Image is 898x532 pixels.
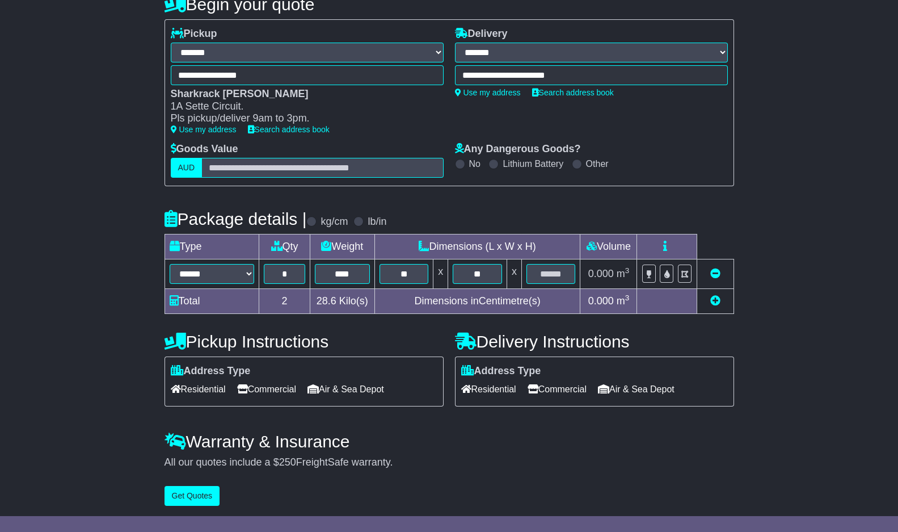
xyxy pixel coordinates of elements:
[625,294,630,302] sup: 3
[528,380,587,398] span: Commercial
[165,234,259,259] td: Type
[433,259,448,289] td: x
[710,268,720,279] a: Remove this item
[588,295,614,307] span: 0.000
[532,88,614,97] a: Search address book
[374,289,580,314] td: Dimensions in Centimetre(s)
[469,158,480,169] label: No
[461,380,516,398] span: Residential
[248,125,330,134] a: Search address book
[165,332,444,351] h4: Pickup Instructions
[310,289,374,314] td: Kilo(s)
[171,365,251,378] label: Address Type
[279,456,296,468] span: 250
[455,88,521,97] a: Use my address
[171,112,432,125] div: Pls pickup/deliver 9am to 3pm.
[455,28,508,40] label: Delivery
[588,268,614,279] span: 0.000
[165,486,220,506] button: Get Quotes
[374,234,580,259] td: Dimensions (L x W x H)
[455,332,734,351] h4: Delivery Instructions
[171,380,226,398] span: Residential
[598,380,674,398] span: Air & Sea Depot
[165,456,734,469] div: All our quotes include a $ FreightSafe warranty.
[586,158,609,169] label: Other
[321,216,348,228] label: kg/cm
[171,158,203,178] label: AUD
[710,295,720,307] a: Add new item
[171,100,432,113] div: 1A Sette Circuit.
[625,266,630,275] sup: 3
[237,380,296,398] span: Commercial
[171,28,217,40] label: Pickup
[171,125,237,134] a: Use my address
[455,143,581,156] label: Any Dangerous Goods?
[165,210,307,228] h4: Package details |
[171,88,432,100] div: Sharkrack [PERSON_NAME]
[317,295,336,307] span: 28.6
[503,158,563,169] label: Lithium Battery
[617,268,630,279] span: m
[171,143,238,156] label: Goods Value
[259,289,310,314] td: 2
[580,234,637,259] td: Volume
[165,432,734,451] h4: Warranty & Insurance
[310,234,374,259] td: Weight
[617,295,630,307] span: m
[259,234,310,259] td: Qty
[165,289,259,314] td: Total
[307,380,384,398] span: Air & Sea Depot
[461,365,541,378] label: Address Type
[507,259,521,289] td: x
[368,216,386,228] label: lb/in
